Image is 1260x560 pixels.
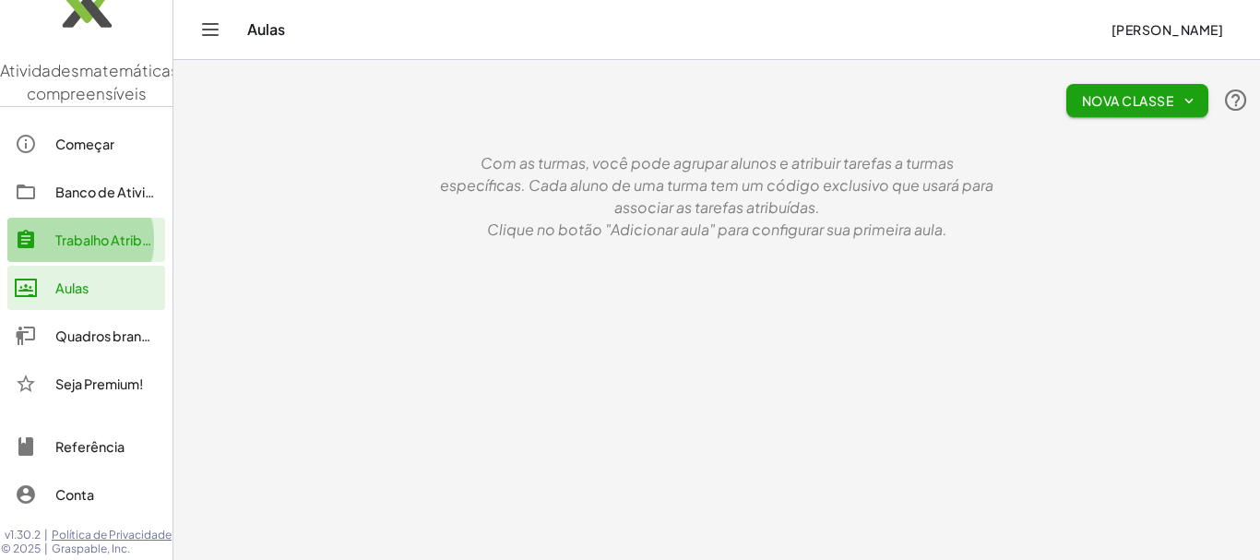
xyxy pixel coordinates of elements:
[1082,92,1173,109] font: Nova Classe
[44,528,48,542] font: |
[7,472,165,517] a: Conta
[1,542,41,555] font: © 2025
[52,528,172,542] a: Política de Privacidade
[7,218,165,262] a: Trabalho Atribuído
[55,280,89,296] font: Aulas
[44,542,48,555] font: |
[440,153,993,217] font: Com as turmas, você pode agrupar alunos e atribuir tarefas a turmas específicas. Cada aluno de um...
[7,266,165,310] a: Aulas
[27,60,180,104] font: matemáticas compreensíveis
[55,486,94,503] font: Conta
[5,528,41,542] font: v1.30.2
[7,122,165,166] a: Começar
[7,424,165,469] a: Referência
[1096,13,1238,46] button: [PERSON_NAME]
[55,328,164,344] font: Quadros brancos
[1111,21,1223,38] font: [PERSON_NAME]
[55,375,143,392] font: Seja Premium!
[55,184,185,200] font: Banco de Atividades
[196,15,225,44] button: Alternar navegação
[52,528,172,542] font: Política de Privacidade
[55,232,170,248] font: Trabalho Atribuído
[7,314,165,358] a: Quadros brancos
[55,438,125,455] font: Referência
[487,220,947,239] font: Clique no botão "Adicionar aula" para configurar sua primeira aula.
[1066,84,1208,117] button: Nova Classe
[52,542,130,555] font: Graspable, Inc.
[7,170,165,214] a: Banco de Atividades
[55,136,114,152] font: Começar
